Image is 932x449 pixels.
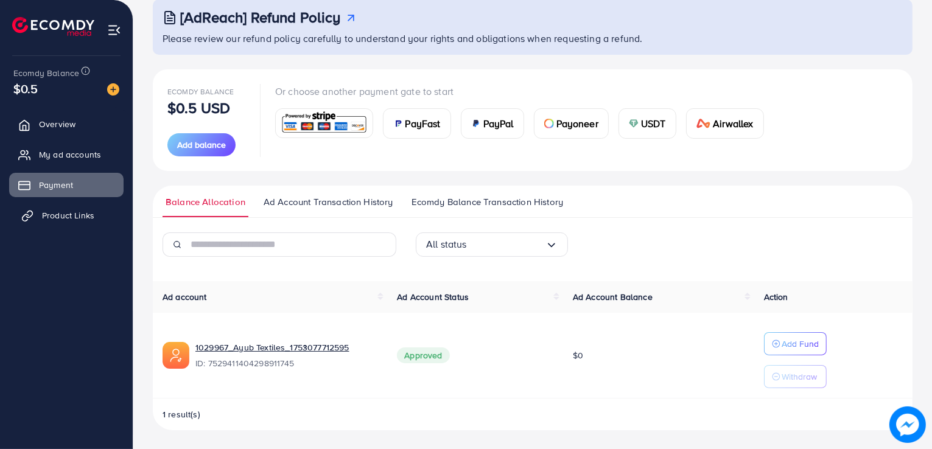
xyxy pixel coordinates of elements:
[686,108,764,139] a: cardAirwallex
[782,336,819,351] p: Add Fund
[279,110,369,136] img: card
[166,195,245,209] span: Balance Allocation
[764,365,827,388] button: Withdraw
[107,83,119,96] img: image
[393,119,403,128] img: card
[42,209,94,221] span: Product Links
[383,108,451,139] a: cardPayFast
[426,235,467,254] span: All status
[163,342,189,369] img: ic-ads-acc.e4c84228.svg
[397,291,469,303] span: Ad Account Status
[12,17,94,36] img: logo
[167,86,234,97] span: Ecomdy Balance
[39,179,73,191] span: Payment
[167,100,230,115] p: $0.5 USD
[483,116,514,131] span: PayPal
[544,119,554,128] img: card
[195,341,349,353] a: 1029967_Ayub Textiles_1753077712595
[264,195,393,209] span: Ad Account Transaction History
[167,133,236,156] button: Add balance
[195,341,377,369] div: <span class='underline'>1029967_Ayub Textiles_1753077712595</span></br>7529411404298911745
[9,142,124,167] a: My ad accounts
[629,119,639,128] img: card
[412,195,563,209] span: Ecomdy Balance Transaction History
[713,116,753,131] span: Airwallex
[782,369,817,384] p: Withdraw
[9,112,124,136] a: Overview
[471,119,481,128] img: card
[405,116,441,131] span: PayFast
[13,80,38,97] span: $0.5
[696,119,711,128] img: card
[180,9,341,26] h3: [AdReach] Refund Policy
[39,148,101,161] span: My ad accounts
[416,232,568,257] div: Search for option
[9,203,124,228] a: Product Links
[573,291,653,303] span: Ad Account Balance
[163,408,200,420] span: 1 result(s)
[107,23,121,37] img: menu
[641,116,666,131] span: USDT
[467,235,545,254] input: Search for option
[275,108,373,138] a: card
[573,349,583,361] span: $0
[556,116,598,131] span: Payoneer
[163,291,207,303] span: Ad account
[195,357,377,369] span: ID: 7529411404298911745
[163,31,905,46] p: Please review our refund policy carefully to understand your rights and obligations when requesti...
[177,139,226,151] span: Add balance
[397,347,449,363] span: Approved
[764,291,788,303] span: Action
[889,406,926,443] img: image
[618,108,676,139] a: cardUSDT
[764,332,827,355] button: Add Fund
[275,84,774,99] p: Or choose another payment gate to start
[39,118,75,130] span: Overview
[13,67,79,79] span: Ecomdy Balance
[534,108,609,139] a: cardPayoneer
[461,108,524,139] a: cardPayPal
[9,173,124,197] a: Payment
